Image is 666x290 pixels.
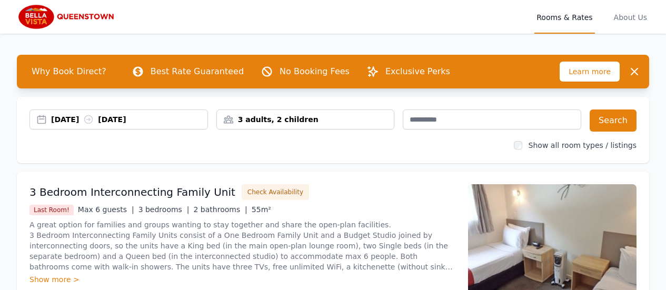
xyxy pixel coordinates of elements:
p: No Booking Fees [280,65,350,78]
div: 3 adults, 2 children [217,114,394,125]
img: Bella Vista Queenstown [17,4,118,29]
div: Show more > [29,274,455,285]
span: Learn more [560,62,620,82]
span: 3 bedrooms | [138,205,190,214]
label: Show all room types / listings [529,141,637,149]
span: 55m² [252,205,271,214]
div: [DATE] [DATE] [51,114,207,125]
button: Check Availability [242,184,309,200]
span: Max 6 guests | [78,205,134,214]
span: Why Book Direct? [23,61,115,82]
p: Best Rate Guaranteed [151,65,244,78]
span: 2 bathrooms | [194,205,247,214]
p: Exclusive Perks [385,65,450,78]
button: Search [590,109,637,132]
p: A great option for families and groups wanting to stay together and share the open-plan facilitie... [29,219,455,272]
h3: 3 Bedroom Interconnecting Family Unit [29,185,235,199]
span: Last Room! [29,205,74,215]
